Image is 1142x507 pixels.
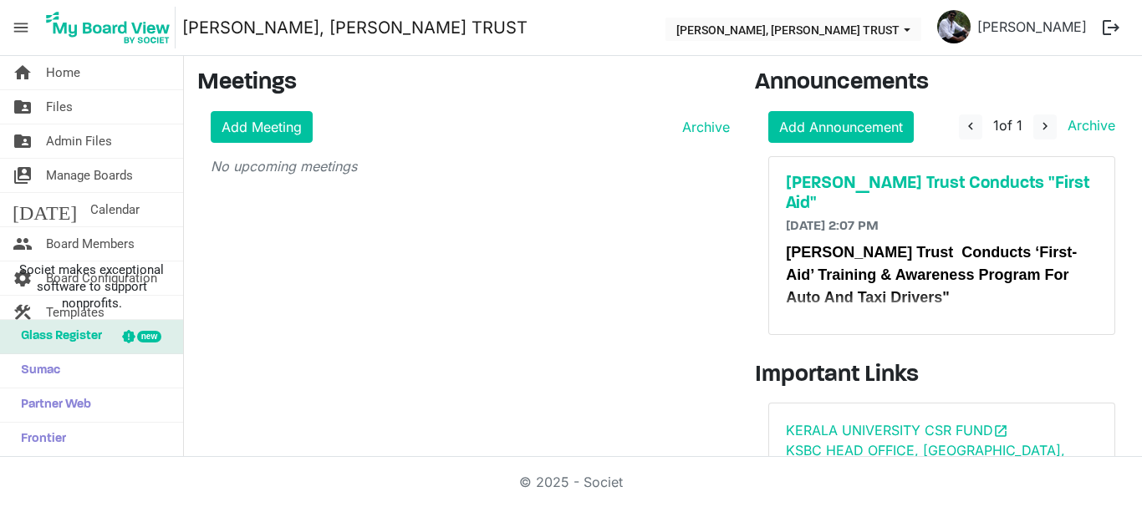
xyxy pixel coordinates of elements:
[786,220,879,233] span: [DATE] 2:07 PM
[1033,114,1057,139] button: navigate_next
[959,114,982,139] button: navigate_before
[755,69,1129,98] h3: Announcements
[46,159,133,192] span: Manage Boards
[993,117,1022,134] span: of 1
[13,354,60,388] span: Sumac
[519,474,623,490] a: © 2025 - Societ
[137,331,161,342] div: new
[768,111,914,143] a: Add Announcement
[13,159,33,192] span: switch_account
[13,388,91,422] span: Partner Web
[1037,119,1053,134] span: navigate_next
[46,56,80,89] span: Home
[13,124,33,158] span: folder_shared
[182,11,528,44] a: [PERSON_NAME], [PERSON_NAME] TRUST
[46,124,112,158] span: Admin Files
[41,7,182,48] a: My Board View Logo
[676,117,730,137] a: Archive
[8,261,176,312] span: Societ makes exceptional software to support nonprofits.
[13,227,33,261] span: people
[197,69,730,98] h3: Meetings
[786,244,1077,306] span: [PERSON_NAME] Trust Conducts ‘First-Aid’ Training & Awareness Program For Auto And Taxi Drivers"
[41,7,176,48] img: My Board View Logo
[993,423,1008,439] span: open_in_new
[786,174,1098,214] a: [PERSON_NAME] Trust Conducts "First Aid"
[937,10,971,43] img: hSUB5Hwbk44obJUHC4p8SpJiBkby1CPMa6WHdO4unjbwNk2QqmooFCj6Eu6u6-Q6MUaBHHRodFmU3PnQOABFnA_thumb.png
[786,442,1085,479] a: KSBC HEAD OFFICE, [GEOGRAPHIC_DATA],[GEOGRAPHIC_DATA], [GEOGRAPHIC_DATA]
[786,422,1008,439] a: KERALA UNIVERSITY CSR FUNDopen_in_new
[211,111,313,143] a: Add Meeting
[5,12,37,43] span: menu
[665,18,921,41] button: THERESA BHAVAN, IMMANUEL CHARITABLE TRUST dropdownbutton
[755,362,1129,390] h3: Important Links
[13,56,33,89] span: home
[1094,10,1129,45] button: logout
[963,119,978,134] span: navigate_before
[211,156,730,176] p: No upcoming meetings
[13,193,77,226] span: [DATE]
[971,10,1094,43] a: [PERSON_NAME]
[13,320,102,353] span: Glass Register
[13,90,33,124] span: folder_shared
[1061,117,1115,134] a: Archive
[13,423,66,456] span: Frontier
[46,90,73,124] span: Files
[90,193,140,226] span: Calendar
[46,227,135,261] span: Board Members
[993,117,999,134] span: 1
